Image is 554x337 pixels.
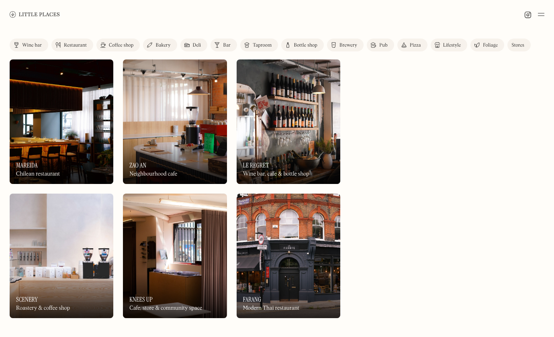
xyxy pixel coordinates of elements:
[180,39,208,51] a: Deli
[22,43,42,48] div: Wine bar
[10,59,113,184] img: Mareida
[123,59,227,184] a: Zao AnZao AnZao AnNeighbourhood cafe
[410,43,421,48] div: Pizza
[253,43,272,48] div: Taproom
[129,171,177,178] div: Neighbourhood cafe
[123,194,227,318] img: Knees Up
[240,39,278,51] a: Taproom
[96,39,140,51] a: Coffee shop
[143,39,177,51] a: Bakery
[64,43,87,48] div: Restaurant
[123,194,227,318] a: Knees UpKnees UpKnees UpCafe, store & community space
[397,39,427,51] a: Pizza
[243,161,269,169] h3: Le Regret
[367,39,394,51] a: Pub
[16,171,60,178] div: Chilean restaurant
[223,43,231,48] div: Bar
[470,39,504,51] a: Foliage
[507,39,531,51] a: Stores
[16,305,70,312] div: Roastery & coffee shop
[211,39,237,51] a: Bar
[443,43,461,48] div: Lifestyle
[431,39,467,51] a: Lifestyle
[483,43,498,48] div: Foliage
[51,39,93,51] a: Restaurant
[294,43,317,48] div: Bottle shop
[16,296,38,303] h3: Scenery
[129,305,202,312] div: Cafe, store & community space
[123,59,227,184] img: Zao An
[193,43,201,48] div: Deli
[237,194,340,318] img: Farang
[281,39,324,51] a: Bottle shop
[10,59,113,184] a: MareidaMareidaMareidaChilean restaurant
[10,194,113,318] img: Scenery
[129,161,146,169] h3: Zao An
[155,43,170,48] div: Bakery
[10,39,48,51] a: Wine bar
[379,43,388,48] div: Pub
[243,171,309,178] div: Wine bar, cafe & bottle shop
[109,43,133,48] div: Coffee shop
[243,305,299,312] div: Modern Thai restaurant
[339,43,357,48] div: Brewery
[237,59,340,184] img: Le Regret
[10,194,113,318] a: SceneryScenerySceneryRoastery & coffee shop
[511,43,524,48] div: Stores
[129,296,153,303] h3: Knees Up
[243,296,262,303] h3: Farang
[327,39,364,51] a: Brewery
[16,161,38,169] h3: Mareida
[237,194,340,318] a: FarangFarangFarangModern Thai restaurant
[237,59,340,184] a: Le RegretLe RegretLe RegretWine bar, cafe & bottle shop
